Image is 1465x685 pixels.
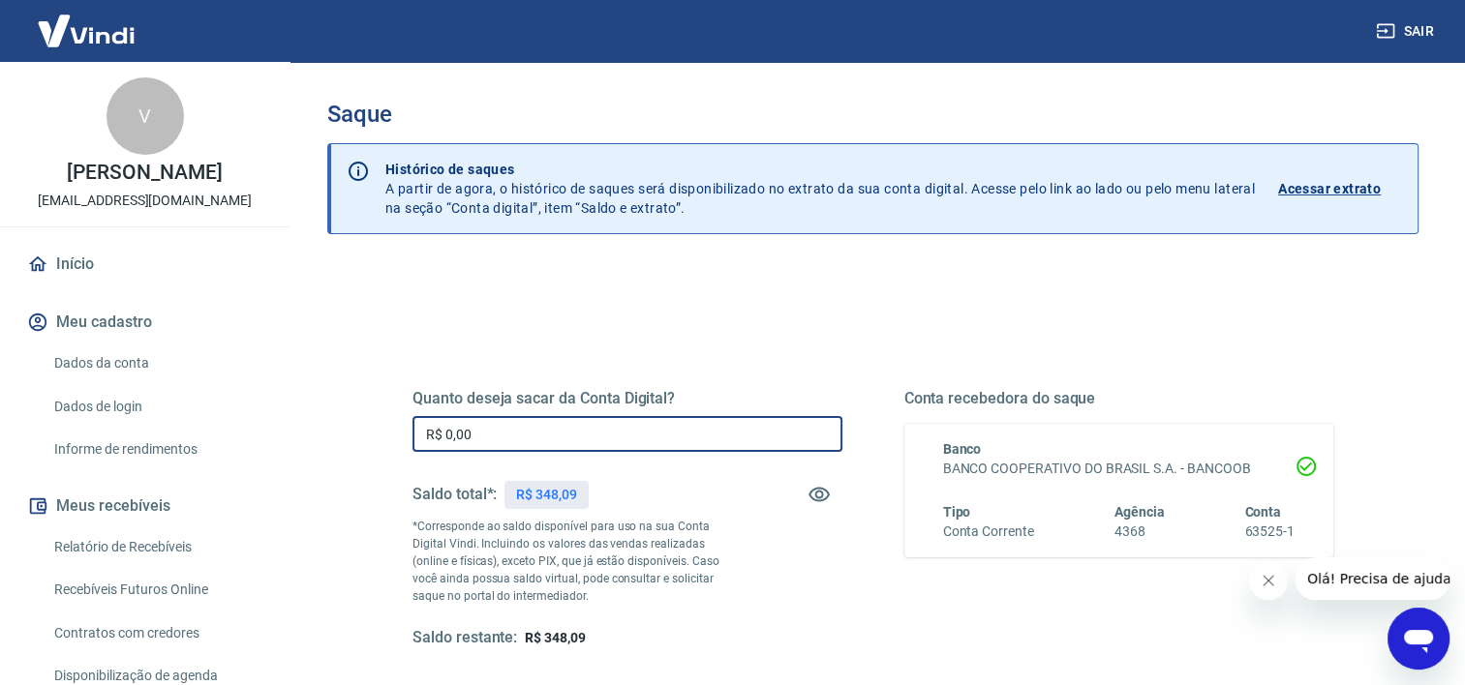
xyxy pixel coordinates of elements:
[46,387,266,427] a: Dados de login
[327,101,1419,128] h3: Saque
[1249,561,1288,600] iframe: Fechar mensagem
[1114,504,1165,520] span: Agência
[46,613,266,653] a: Contratos com credores
[1372,14,1442,49] button: Sair
[943,459,1296,479] h6: BANCO COOPERATIVO DO BRASIL S.A. - BANCOOB
[1278,179,1381,198] p: Acessar extrato
[1296,557,1450,600] iframe: Mensagem da empresa
[23,485,266,527] button: Meus recebíveis
[1244,504,1281,520] span: Conta
[385,160,1255,179] p: Histórico de saques
[46,343,266,383] a: Dados da conta
[525,630,586,645] span: R$ 348,09
[1388,608,1450,670] iframe: Botão para abrir a janela de mensagens
[46,430,266,469] a: Informe de rendimentos
[23,301,266,343] button: Meu cadastro
[107,77,184,155] div: V
[943,441,982,457] span: Banco
[23,243,266,285] a: Início
[23,1,149,60] img: Vindi
[1244,521,1295,542] h6: 63525-1
[38,191,252,211] p: [EMAIL_ADDRESS][DOMAIN_NAME]
[46,570,266,610] a: Recebíveis Futuros Online
[412,518,735,605] p: *Corresponde ao saldo disponível para uso na sua Conta Digital Vindi. Incluindo os valores das ve...
[516,485,577,505] p: R$ 348,09
[904,389,1334,408] h5: Conta recebedora do saque
[943,521,1034,542] h6: Conta Corrente
[412,485,497,504] h5: Saldo total*:
[12,14,163,29] span: Olá! Precisa de ajuda?
[412,628,517,648] h5: Saldo restante:
[943,504,971,520] span: Tipo
[1278,160,1402,218] a: Acessar extrato
[1114,521,1165,542] h6: 4368
[67,163,222,183] p: [PERSON_NAME]
[46,527,266,567] a: Relatório de Recebíveis
[412,389,842,408] h5: Quanto deseja sacar da Conta Digital?
[385,160,1255,218] p: A partir de agora, o histórico de saques será disponibilizado no extrato da sua conta digital. Ac...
